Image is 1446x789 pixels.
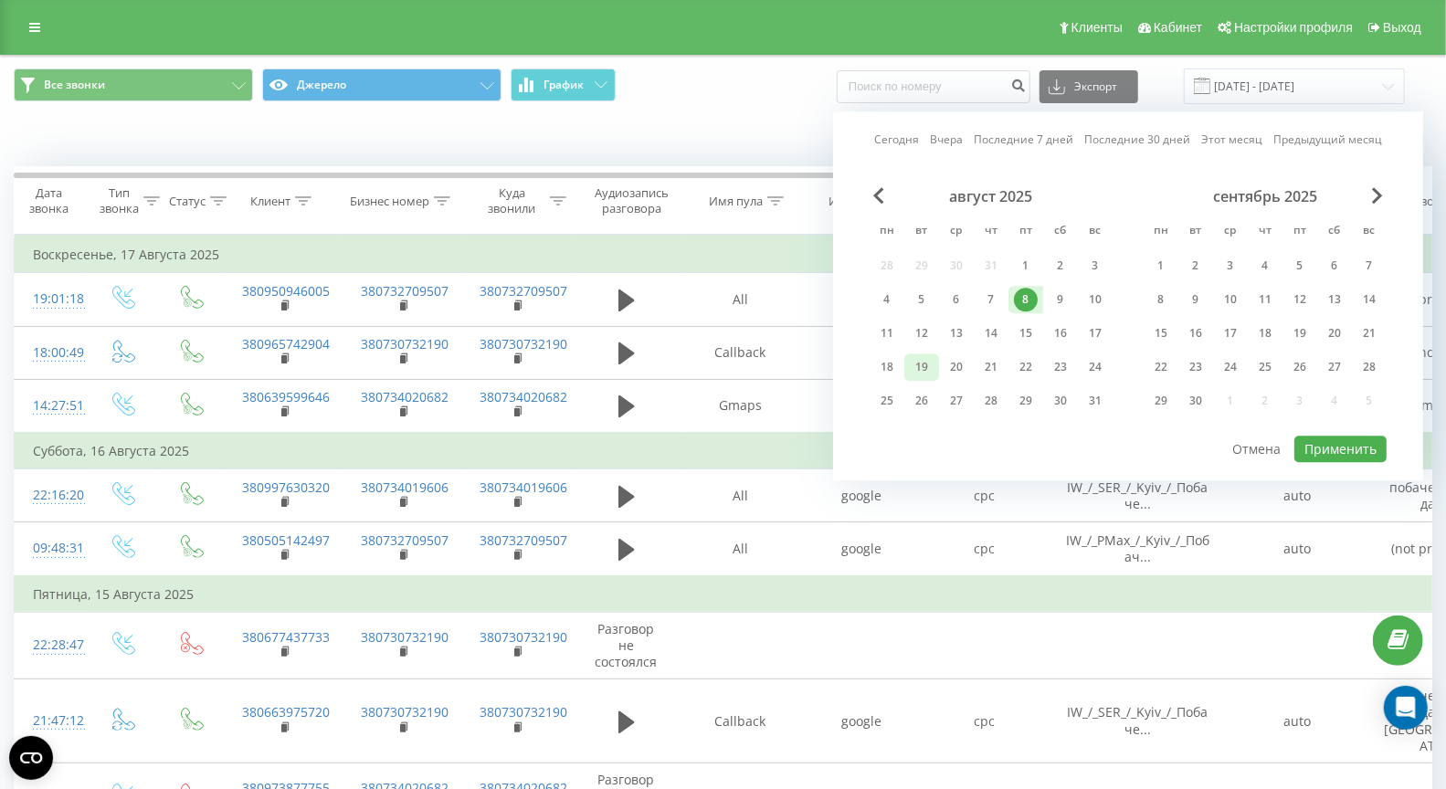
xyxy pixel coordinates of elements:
[1068,479,1209,512] span: IW_/_SER_/_Kyiv_/_Побаче...
[1014,321,1038,345] div: 15
[33,281,69,317] div: 19:01:18
[1248,320,1282,347] div: чт 18 сент. 2025 г.
[1078,252,1113,279] div: вс 3 авг. 2025 г.
[1253,321,1277,345] div: 18
[1184,321,1208,345] div: 16
[681,326,800,379] td: Callback
[587,185,676,216] div: Аудиозапись разговора
[1251,218,1279,246] abbr: четверг
[1049,288,1072,311] div: 9
[1178,252,1213,279] div: вт 2 сент. 2025 г.
[1083,254,1107,278] div: 3
[945,389,968,413] div: 27
[1149,288,1173,311] div: 8
[924,469,1047,522] td: cpc
[910,321,934,345] div: 12
[800,522,924,576] td: google
[243,388,331,405] a: 380639599646
[1219,254,1242,278] div: 3
[1043,252,1078,279] div: сб 2 авг. 2025 г.
[974,387,1008,415] div: чт 28 авг. 2025 г.
[1182,218,1209,246] abbr: вторник
[262,68,501,101] button: Джерело
[1014,389,1038,413] div: 29
[1234,20,1353,35] span: Настройки профиля
[910,355,934,379] div: 19
[800,379,924,433] td: Gmaps
[1317,320,1352,347] div: сб 20 сент. 2025 г.
[800,326,924,379] td: google
[870,387,904,415] div: пн 25 авг. 2025 г.
[1082,218,1109,246] abbr: воскресенье
[1184,355,1208,379] div: 23
[9,736,53,780] button: Open CMP widget
[1253,288,1277,311] div: 11
[1184,389,1208,413] div: 30
[910,288,934,311] div: 5
[1144,387,1178,415] div: пн 29 сент. 2025 г.
[1230,522,1367,576] td: auto
[904,353,939,381] div: вт 19 авг. 2025 г.
[1068,703,1209,737] span: IW_/_SER_/_Kyiv_/_Побаче...
[873,218,901,246] abbr: понедельник
[974,320,1008,347] div: чт 14 авг. 2025 г.
[1317,286,1352,313] div: сб 13 сент. 2025 г.
[974,286,1008,313] div: чт 7 авг. 2025 г.
[33,388,69,424] div: 14:27:51
[1144,252,1178,279] div: пн 1 сент. 2025 г.
[1321,218,1348,246] abbr: суббота
[1213,286,1248,313] div: ср 10 сент. 2025 г.
[1323,355,1346,379] div: 27
[33,627,69,663] div: 22:28:47
[243,531,331,549] a: 380505142497
[681,679,800,763] td: Callback
[1184,288,1208,311] div: 9
[243,703,331,721] a: 380663975720
[1071,20,1123,35] span: Клиенты
[979,321,1003,345] div: 14
[1253,355,1277,379] div: 25
[800,273,924,326] td: google
[1323,288,1346,311] div: 13
[1352,353,1387,381] div: вс 28 сент. 2025 г.
[904,286,939,313] div: вт 5 авг. 2025 г.
[800,679,924,763] td: google
[873,187,884,204] span: Previous Month
[1144,286,1178,313] div: пн 8 сент. 2025 г.
[1040,70,1138,103] button: Экспорт
[1253,254,1277,278] div: 4
[1008,320,1043,347] div: пт 15 авг. 2025 г.
[930,131,963,149] a: Вчера
[544,79,585,91] span: График
[1230,679,1367,763] td: auto
[939,320,974,347] div: ср 13 авг. 2025 г.
[979,288,1003,311] div: 7
[924,679,1047,763] td: cpc
[979,355,1003,379] div: 21
[1282,320,1317,347] div: пт 19 сент. 2025 г.
[681,379,800,433] td: Gmaps
[1149,355,1173,379] div: 22
[1317,353,1352,381] div: сб 27 сент. 2025 г.
[480,335,568,352] a: 380730732190
[33,335,69,371] div: 18:00:49
[1219,321,1242,345] div: 17
[511,68,616,101] button: График
[1356,218,1383,246] abbr: воскресенье
[480,282,568,300] a: 380732709507
[1248,252,1282,279] div: чт 4 сент. 2025 г.
[362,282,449,300] a: 380732709507
[33,478,69,513] div: 22:16:20
[1217,218,1244,246] abbr: среда
[100,185,139,216] div: Тип звонка
[1357,355,1381,379] div: 28
[15,185,82,216] div: Дата звонка
[1213,320,1248,347] div: ср 17 сент. 2025 г.
[1078,320,1113,347] div: вс 17 авг. 2025 г.
[1047,218,1074,246] abbr: суббота
[33,531,69,566] div: 09:48:31
[1248,353,1282,381] div: чт 25 сент. 2025 г.
[1357,254,1381,278] div: 7
[1288,321,1312,345] div: 19
[1288,288,1312,311] div: 12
